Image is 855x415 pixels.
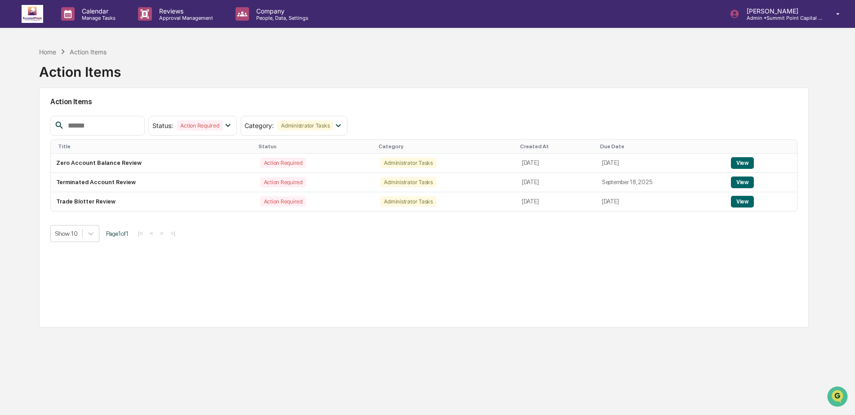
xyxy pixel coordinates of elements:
[9,69,25,85] img: 1746055101610-c473b297-6a78-478c-a979-82029cc54cd1
[597,192,726,211] td: [DATE]
[731,157,754,169] button: View
[89,152,109,159] span: Pylon
[380,158,436,168] div: Administrator Tasks
[260,177,306,187] div: Action Required
[31,69,147,78] div: Start new chat
[177,120,223,131] div: Action Required
[826,385,851,410] iframe: Open customer support
[75,7,120,15] p: Calendar
[152,15,218,21] p: Approval Management
[58,143,251,150] div: Title
[31,78,114,85] div: We're available if you need us!
[39,57,121,80] div: Action Items
[18,130,57,139] span: Data Lookup
[245,122,274,129] span: Category :
[731,177,754,188] button: View
[168,230,178,237] button: >|
[18,113,58,122] span: Preclearance
[379,143,513,150] div: Category
[258,143,372,150] div: Status
[380,196,436,207] div: Administrator Tasks
[22,5,43,23] img: logo
[597,173,726,192] td: September 18, 2025
[731,196,754,207] button: View
[277,120,333,131] div: Administrator Tasks
[739,7,823,15] p: [PERSON_NAME]
[9,114,16,121] div: 🖐️
[106,230,129,237] span: Page 1 of 1
[5,127,60,143] a: 🔎Data Lookup
[153,71,164,82] button: Start new chat
[731,198,754,205] a: View
[135,230,146,237] button: |<
[600,143,722,150] div: Due Date
[380,177,436,187] div: Administrator Tasks
[517,173,597,192] td: [DATE]
[520,143,593,150] div: Created At
[63,152,109,159] a: Powered byPylon
[152,122,173,129] span: Status :
[147,230,156,237] button: <
[70,48,107,56] div: Action Items
[157,230,166,237] button: >
[152,7,218,15] p: Reviews
[9,19,164,33] p: How can we help?
[74,113,111,122] span: Attestations
[731,179,754,185] a: View
[62,110,115,126] a: 🗄️Attestations
[731,159,754,166] a: View
[51,154,254,173] td: Zero Account Balance Review
[5,110,62,126] a: 🖐️Preclearance
[249,15,313,21] p: People, Data, Settings
[51,192,254,211] td: Trade Blotter Review
[597,154,726,173] td: [DATE]
[75,15,120,21] p: Manage Tasks
[50,97,797,106] h2: Action Items
[65,114,72,121] div: 🗄️
[517,192,597,211] td: [DATE]
[249,7,313,15] p: Company
[51,173,254,192] td: Terminated Account Review
[39,48,56,56] div: Home
[9,131,16,138] div: 🔎
[260,196,306,207] div: Action Required
[517,154,597,173] td: [DATE]
[260,158,306,168] div: Action Required
[739,15,823,21] p: Admin • Summit Point Capital Management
